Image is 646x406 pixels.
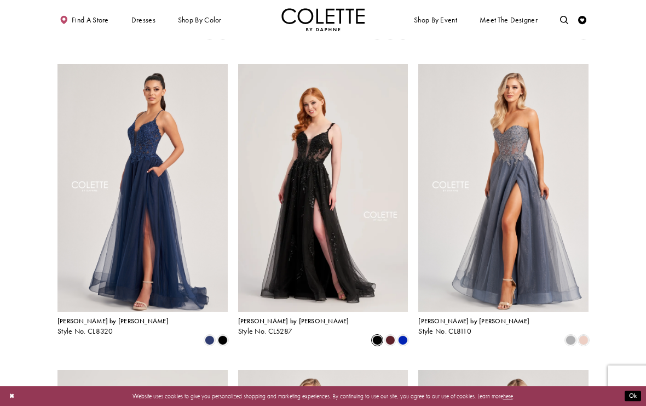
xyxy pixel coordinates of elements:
a: Visit Colette by Daphne Style No. CL8320 Page [57,64,228,312]
button: Close Dialog [5,389,19,404]
button: Submit Dialog [625,391,641,402]
i: Royal Blue [398,335,408,345]
span: Find a store [72,16,109,24]
span: Dresses [131,16,155,24]
a: Check Wishlist [576,8,589,31]
img: Colette by Daphne [281,8,365,31]
span: Style No. CL8320 [57,327,113,336]
a: Visit Colette by Daphne Style No. CL5287 Page [238,64,408,312]
i: Black [372,335,382,345]
a: Visit Colette by Daphne Style No. CL8110 Page [418,64,589,312]
span: [PERSON_NAME] by [PERSON_NAME] [418,317,529,325]
span: [PERSON_NAME] by [PERSON_NAME] [57,317,169,325]
div: Colette by Daphne Style No. CL8320 [57,318,169,335]
span: Style No. CL5287 [238,327,293,336]
span: Meet the designer [480,16,538,24]
span: [PERSON_NAME] by [PERSON_NAME] [238,317,349,325]
span: Shop By Event [412,8,459,31]
a: here [503,392,513,400]
i: Rose [579,335,589,345]
span: Shop by color [176,8,223,31]
a: Visit Home Page [281,8,365,31]
span: Dresses [129,8,158,31]
a: Meet the designer [477,8,540,31]
span: Shop by color [178,16,222,24]
div: Colette by Daphne Style No. CL5287 [238,318,349,335]
span: Shop By Event [414,16,457,24]
i: Steel [566,335,575,345]
a: Find a store [57,8,111,31]
i: Wine [385,335,395,345]
div: Colette by Daphne Style No. CL8110 [418,318,529,335]
i: Black [218,335,228,345]
p: Website uses cookies to give you personalized shopping and marketing experiences. By continuing t... [60,391,586,402]
span: Style No. CL8110 [418,327,471,336]
i: Navy Blue [205,335,215,345]
a: Toggle search [558,8,570,31]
